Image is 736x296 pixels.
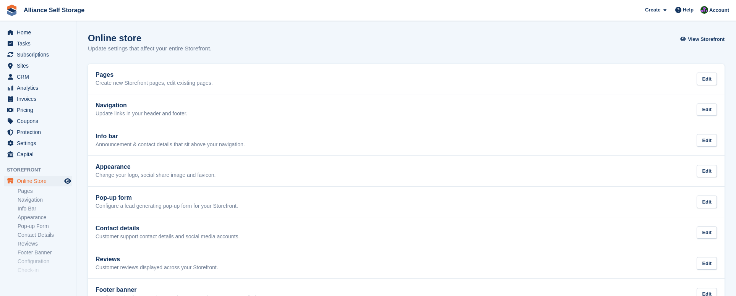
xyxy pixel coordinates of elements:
[17,38,63,49] span: Tasks
[18,223,72,230] a: Pop-up Form
[4,71,72,82] a: menu
[17,149,63,160] span: Capital
[96,203,238,210] p: Configure a lead generating pop-up form for your Storefront.
[17,127,63,137] span: Protection
[683,6,694,14] span: Help
[63,176,72,186] a: Preview store
[17,105,63,115] span: Pricing
[88,156,725,186] a: Appearance Change your logo, social share image and favicon. Edit
[697,104,717,116] div: Edit
[682,33,725,45] a: View Storefront
[88,94,725,125] a: Navigation Update links in your header and footer. Edit
[18,231,72,239] a: Contact Details
[88,64,725,94] a: Pages Create new Storefront pages, edit existing pages. Edit
[88,125,725,156] a: Info bar Announcement & contact details that sit above your navigation. Edit
[4,60,72,71] a: menu
[709,6,729,14] span: Account
[21,4,88,16] a: Alliance Self Storage
[88,187,725,217] a: Pop-up form Configure a lead generating pop-up form for your Storefront. Edit
[6,5,18,16] img: stora-icon-8386f47178a22dfd0bd8f6a31ec36ba5ce8667c1dd55bd0f319d3a0aa187defe.svg
[4,138,72,149] a: menu
[96,71,213,78] h2: Pages
[18,188,72,195] a: Pages
[96,264,218,271] p: Customer reviews displayed across your Storefront.
[697,165,717,178] div: Edit
[96,133,245,140] h2: Info bar
[697,226,717,239] div: Edit
[697,257,717,270] div: Edit
[96,80,213,87] p: Create new Storefront pages, edit existing pages.
[18,196,72,204] a: Navigation
[4,49,72,60] a: menu
[688,36,725,43] span: View Storefront
[17,27,63,38] span: Home
[17,71,63,82] span: CRM
[96,110,188,117] p: Update links in your header and footer.
[96,233,240,240] p: Customer support contact details and social media accounts.
[4,82,72,93] a: menu
[96,163,216,170] h2: Appearance
[17,94,63,104] span: Invoices
[4,105,72,115] a: menu
[96,102,188,109] h2: Navigation
[17,176,63,186] span: Online Store
[18,214,72,221] a: Appearance
[697,134,717,147] div: Edit
[18,267,72,274] a: Check-in
[4,94,72,104] a: menu
[17,138,63,149] span: Settings
[96,141,245,148] p: Announcement & contact details that sit above your navigation.
[697,73,717,85] div: Edit
[645,6,660,14] span: Create
[4,116,72,126] a: menu
[96,286,277,293] h2: Footer banner
[96,256,218,263] h2: Reviews
[88,217,725,248] a: Contact details Customer support contact details and social media accounts. Edit
[96,172,216,179] p: Change your logo, social share image and favicon.
[4,149,72,160] a: menu
[96,194,238,201] h2: Pop-up form
[18,258,72,265] a: Configuration
[4,38,72,49] a: menu
[17,82,63,93] span: Analytics
[17,60,63,71] span: Sites
[96,225,240,232] h2: Contact details
[18,205,72,212] a: Info Bar
[88,44,211,53] p: Update settings that affect your entire Storefront.
[4,27,72,38] a: menu
[7,166,76,174] span: Storefront
[17,49,63,60] span: Subscriptions
[18,240,72,247] a: Reviews
[17,116,63,126] span: Coupons
[88,248,725,279] a: Reviews Customer reviews displayed across your Storefront. Edit
[18,249,72,256] a: Footer Banner
[88,33,211,43] h1: Online store
[700,6,708,14] img: Romilly Norton
[4,127,72,137] a: menu
[697,196,717,208] div: Edit
[4,176,72,186] a: menu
